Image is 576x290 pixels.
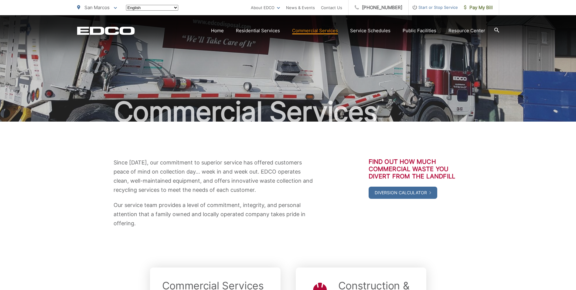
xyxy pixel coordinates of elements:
[286,4,315,11] a: News & Events
[77,26,135,35] a: EDCD logo. Return to the homepage.
[369,187,437,199] a: Diversion Calculator
[211,27,224,34] a: Home
[77,97,499,127] h1: Commercial Services
[114,201,317,228] p: Our service team provides a level of commitment, integrity, and personal attention that a family ...
[292,27,338,34] a: Commercial Services
[114,158,317,195] p: Since [DATE], our commitment to superior service has offered customers peace of mind on collectio...
[369,158,463,180] h3: Find out how much commercial waste you divert from the landfill
[321,4,342,11] a: Contact Us
[84,5,110,10] span: San Marcos
[403,27,436,34] a: Public Facilities
[251,4,280,11] a: About EDCO
[126,5,178,11] select: Select a language
[236,27,280,34] a: Residential Services
[464,4,493,11] span: Pay My Bill
[448,27,485,34] a: Resource Center
[350,27,390,34] a: Service Schedules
